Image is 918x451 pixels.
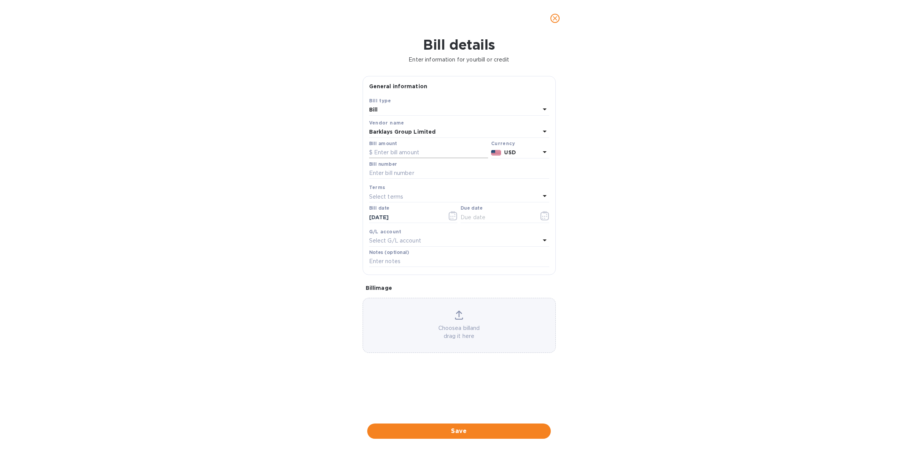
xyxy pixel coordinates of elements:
b: Bill type [369,98,391,103]
label: Bill date [369,206,389,211]
p: Select terms [369,193,404,201]
b: USD [504,149,516,155]
b: General information [369,83,428,89]
b: G/L account [369,229,402,234]
p: Select G/L account [369,237,421,245]
input: Enter bill number [369,168,549,179]
p: Bill image [366,284,553,292]
button: close [546,9,564,27]
input: Select date [369,212,441,223]
b: Currency [491,141,515,146]
b: Terms [369,184,386,190]
b: Bill [369,107,378,113]
p: Enter information for your bill or credit [6,56,912,64]
img: USD [491,150,501,155]
input: Due date [461,212,533,223]
label: Due date [461,206,482,211]
span: Save [373,427,545,436]
p: Choose a bill and drag it here [363,324,555,340]
input: $ Enter bill amount [369,147,488,158]
label: Bill number [369,162,397,166]
b: Barklays Group Limited [369,129,436,135]
b: Vendor name [369,120,404,126]
button: Save [367,424,551,439]
label: Notes (optional) [369,250,409,255]
label: Bill amount [369,141,397,146]
input: Enter notes [369,256,549,267]
h1: Bill details [6,37,912,53]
